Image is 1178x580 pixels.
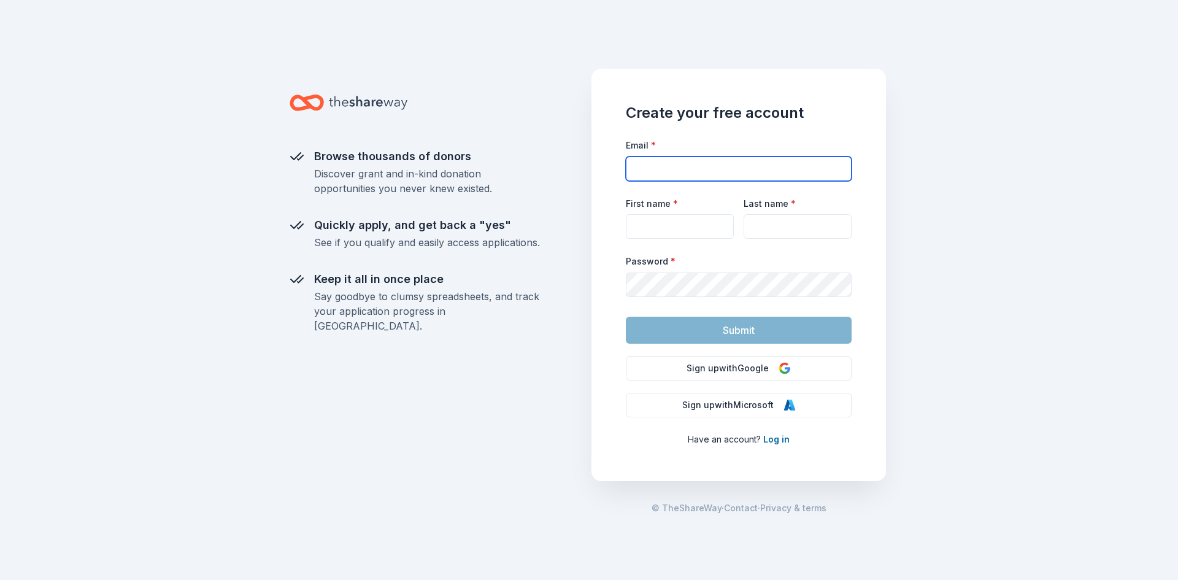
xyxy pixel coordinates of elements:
[626,356,852,381] button: Sign upwithGoogle
[626,255,676,268] label: Password
[626,198,678,210] label: First name
[652,503,722,513] span: © TheShareWay
[626,103,852,123] h1: Create your free account
[626,139,656,152] label: Email
[779,362,791,374] img: Google Logo
[314,235,540,250] div: See if you qualify and easily access applications.
[314,166,540,196] div: Discover grant and in-kind donation opportunities you never knew existed.
[724,501,758,516] a: Contact
[744,198,796,210] label: Last name
[688,434,761,444] span: Have an account?
[760,501,826,516] a: Privacy & terms
[314,269,540,289] div: Keep it all in once place
[314,215,540,235] div: Quickly apply, and get back a "yes"
[652,501,826,516] span: · ·
[763,434,790,444] a: Log in
[314,147,540,166] div: Browse thousands of donors
[626,393,852,417] button: Sign upwithMicrosoft
[783,399,796,411] img: Microsoft Logo
[314,289,540,333] div: Say goodbye to clumsy spreadsheets, and track your application progress in [GEOGRAPHIC_DATA].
